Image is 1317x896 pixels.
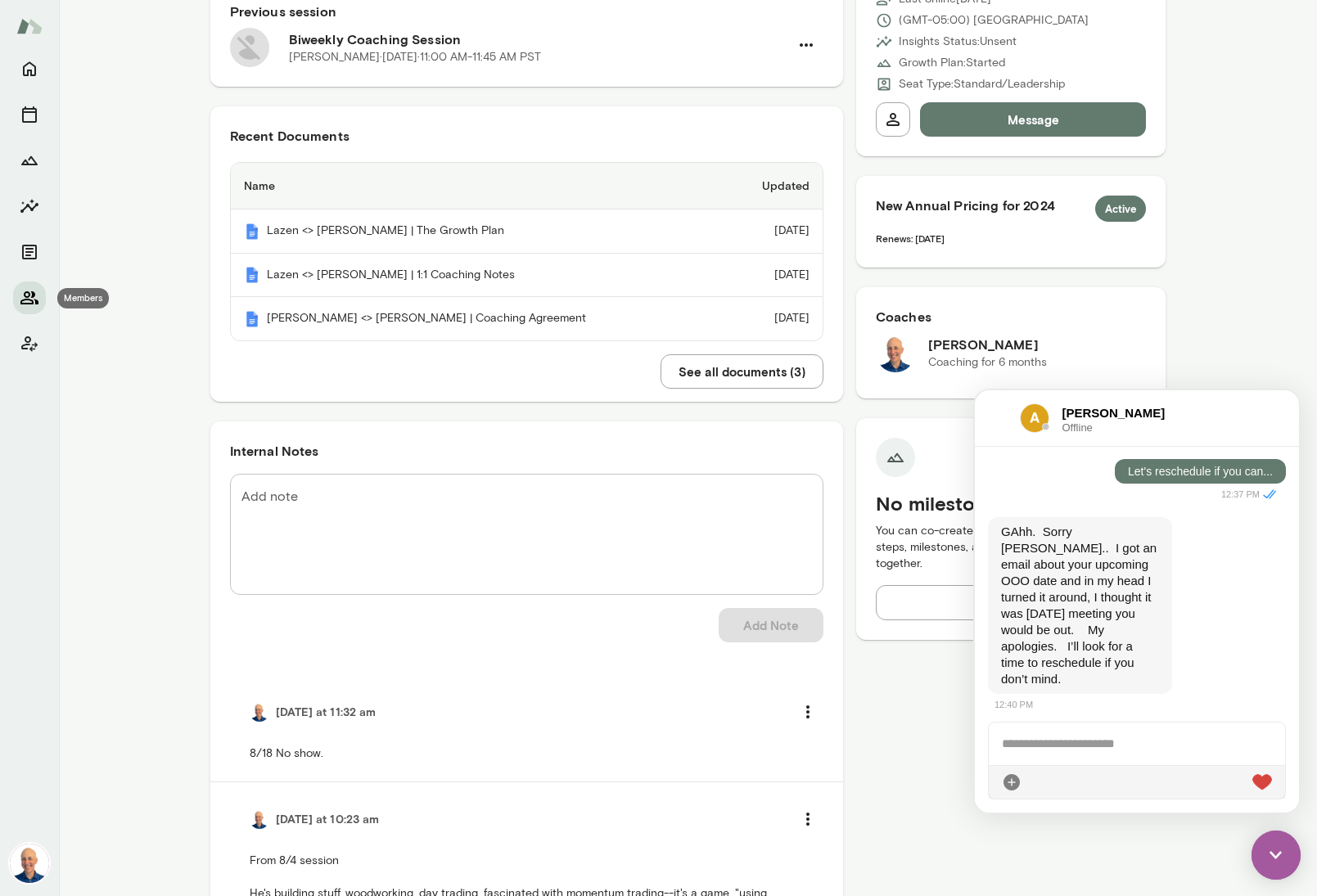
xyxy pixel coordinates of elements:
[250,809,269,829] img: Mark Lazen
[277,382,297,402] div: Live Reaction
[277,384,297,400] img: heart
[230,2,823,21] h6: Previous session
[876,232,945,244] span: Renews: [DATE]
[230,441,823,461] h6: Internal Notes
[27,382,47,402] div: Attach
[876,333,915,372] img: Mark Lazen
[153,75,298,87] p: Let's reschedule if you can...
[20,309,58,319] span: 12:40 PM
[88,32,217,43] span: Offline
[899,34,1017,50] p: Insights Status: Unsent
[13,52,46,85] button: Home
[876,523,1147,572] p: You can co-create the growth plan by adding steps, milestones, and work through things together.
[285,94,304,114] i: Seen
[244,223,260,240] img: Mento
[45,13,74,43] img: data:image/png;base64,iVBORw0KGgoAAAANSUhEUgAAAMgAAADICAYAAACtWK6eAAAAAXNSR0IArs4c6QAADflJREFUeF7...
[246,99,285,109] span: 12:37 PM
[899,12,1089,29] p: (GMT-05:00) [GEOGRAPHIC_DATA]
[876,490,1147,516] h5: No milestones in the works
[57,288,109,308] div: Members
[791,695,825,729] button: more
[899,76,1065,92] p: Seat Type: Standard/Leadership
[231,209,724,254] th: Lazen <> [PERSON_NAME] | The Growth Plan
[88,14,217,32] h6: [PERSON_NAME]
[26,133,184,297] p: GAhh. Sorry [PERSON_NAME].. I got an email about your upcoming OOO date and in my head I turned i...
[231,297,724,340] th: [PERSON_NAME] <> [PERSON_NAME] | Coaching Agreement
[10,844,49,883] img: Mark Lazen
[1095,201,1147,218] span: Active
[876,196,1147,222] h6: New Annual Pricing for 2024
[276,811,380,827] h6: [DATE] at 10:23 am
[276,704,377,720] h6: [DATE] at 11:32 am
[661,354,823,389] button: See all documents (3)
[899,55,1005,71] p: Growth Plan: Started
[791,802,825,836] button: more
[250,745,804,762] p: 8/18 No show.
[13,98,46,131] button: Sessions
[250,702,269,722] img: Mark Lazen
[289,29,789,49] h6: Biweekly Coaching Session
[724,163,823,209] th: Updated
[876,307,1147,326] h6: Coaches
[13,144,46,177] button: Growth Plan
[928,354,1047,371] p: Coaching for 6 months
[13,190,46,223] button: Insights
[231,254,724,298] th: Lazen <> [PERSON_NAME] | 1:1 Coaching Notes
[13,327,46,360] button: Client app
[16,11,43,42] img: Mento
[244,311,260,327] img: Mento
[928,335,1047,354] h6: [PERSON_NAME]
[244,267,260,283] img: Mento
[724,209,823,254] td: [DATE]
[724,254,823,298] td: [DATE]
[13,236,46,268] button: Documents
[724,297,823,340] td: [DATE]
[231,163,724,209] th: Name
[920,102,1147,137] button: Message
[289,49,541,65] p: [PERSON_NAME] · [DATE] · 11:00 AM-11:45 AM PST
[230,126,823,146] h6: Recent Documents
[13,281,46,314] button: Members
[876,585,1147,619] button: Start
